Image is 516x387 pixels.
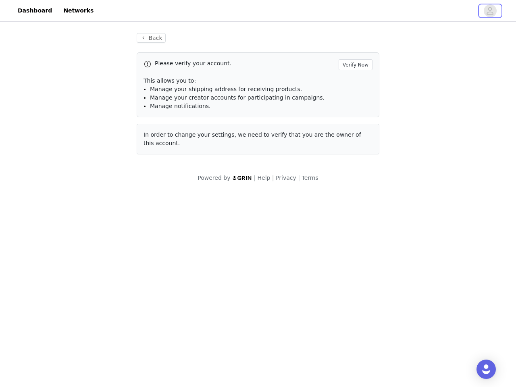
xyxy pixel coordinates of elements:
[150,94,325,101] span: Manage your creator accounts for participating in campaigns.
[144,131,361,146] span: In order to change your settings, we need to verify that you are the owner of this account.
[150,103,211,109] span: Manage notifications.
[232,175,252,181] img: logo
[339,59,372,70] button: Verify Now
[144,77,372,85] p: This allows you to:
[150,86,302,92] span: Manage your shipping address for receiving products.
[298,175,300,181] span: |
[58,2,98,20] a: Networks
[486,4,494,17] div: avatar
[258,175,270,181] a: Help
[302,175,318,181] a: Terms
[276,175,296,181] a: Privacy
[272,175,274,181] span: |
[198,175,230,181] span: Powered by
[137,33,166,43] button: Back
[476,360,496,379] div: Open Intercom Messenger
[155,59,335,68] p: Please verify your account.
[13,2,57,20] a: Dashboard
[254,175,256,181] span: |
